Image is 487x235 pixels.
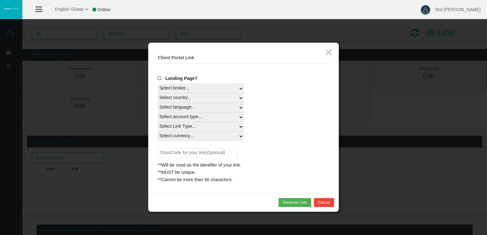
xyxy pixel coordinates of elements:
[158,161,329,169] div: **Will be used as the identifier of your link.
[158,169,329,176] div: **MUST be unique.
[47,7,84,12] span: English Global
[434,7,481,12] span: Test [PERSON_NAME]
[98,7,110,12] span: Online
[325,46,332,59] button: ×
[158,55,194,60] b: Client Portal Link
[165,76,197,81] span: Landing Page?
[158,148,237,158] input: ShortCode for your link(Optional)
[158,176,329,183] div: **Cannot be more than 50 characters.
[421,5,430,15] img: user-image
[3,7,19,10] img: logo.svg
[279,198,311,207] button: Generate Link
[314,198,334,207] button: Cancel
